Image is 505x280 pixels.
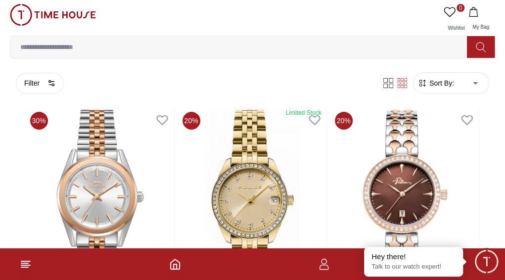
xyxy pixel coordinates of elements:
[30,112,48,130] span: 30 %
[473,248,500,275] div: Chat Widget
[335,112,353,130] span: 20 %
[427,78,454,88] span: Sort By:
[371,252,456,262] div: Hey there!
[442,4,466,36] a: 0Wishlist
[183,112,200,130] span: 20 %
[466,4,495,36] button: My Bag
[417,78,454,88] button: Sort By:
[10,4,96,26] img: ...
[444,25,468,31] span: Wishlist
[457,4,464,12] span: 0
[169,258,181,270] a: Home
[371,263,456,271] p: Talk to our watch expert!
[468,24,493,30] span: My Bag
[285,109,321,117] div: Limited Stock
[16,73,64,93] button: Filter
